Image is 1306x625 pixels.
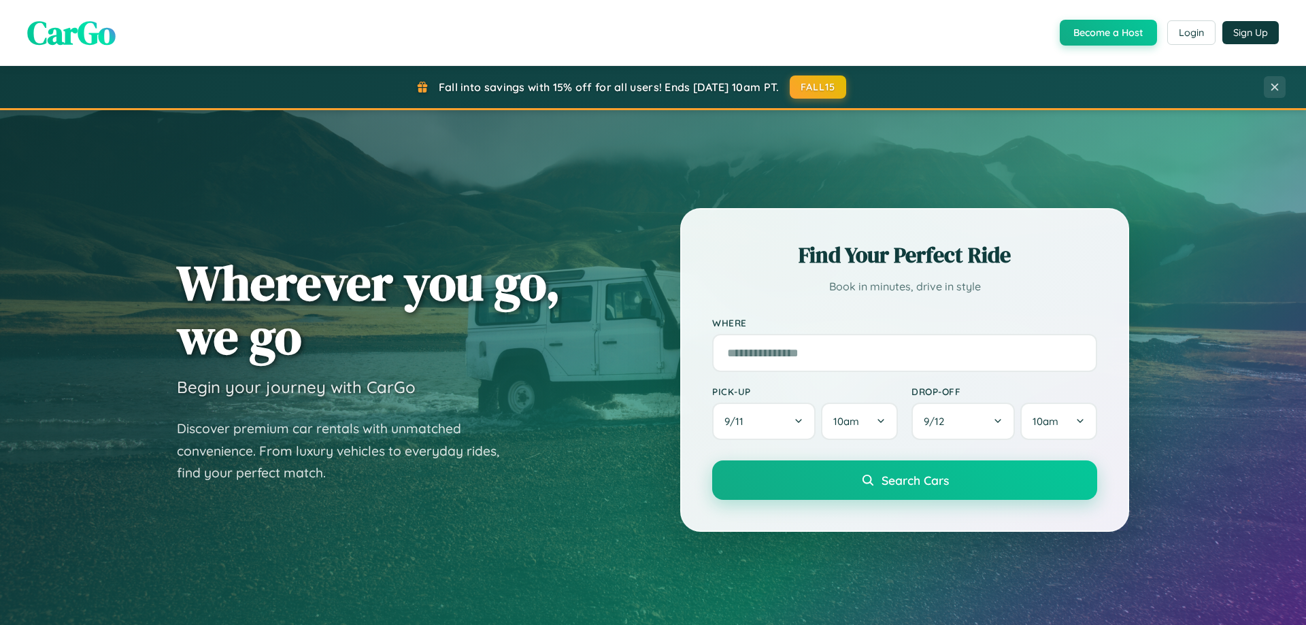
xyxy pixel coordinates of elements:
[1060,20,1157,46] button: Become a Host
[712,460,1097,500] button: Search Cars
[712,386,898,397] label: Pick-up
[439,80,780,94] span: Fall into savings with 15% off for all users! Ends [DATE] 10am PT.
[882,473,949,488] span: Search Cars
[833,415,859,428] span: 10am
[1033,415,1058,428] span: 10am
[790,75,847,99] button: FALL15
[911,403,1015,440] button: 9/12
[712,403,816,440] button: 9/11
[1222,21,1279,44] button: Sign Up
[924,415,951,428] span: 9 / 12
[177,418,517,484] p: Discover premium car rentals with unmatched convenience. From luxury vehicles to everyday rides, ...
[712,277,1097,297] p: Book in minutes, drive in style
[821,403,898,440] button: 10am
[911,386,1097,397] label: Drop-off
[27,10,116,55] span: CarGo
[712,317,1097,328] label: Where
[712,240,1097,270] h2: Find Your Perfect Ride
[724,415,750,428] span: 9 / 11
[177,377,416,397] h3: Begin your journey with CarGo
[1167,20,1216,45] button: Login
[1020,403,1097,440] button: 10am
[177,256,560,363] h1: Wherever you go, we go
